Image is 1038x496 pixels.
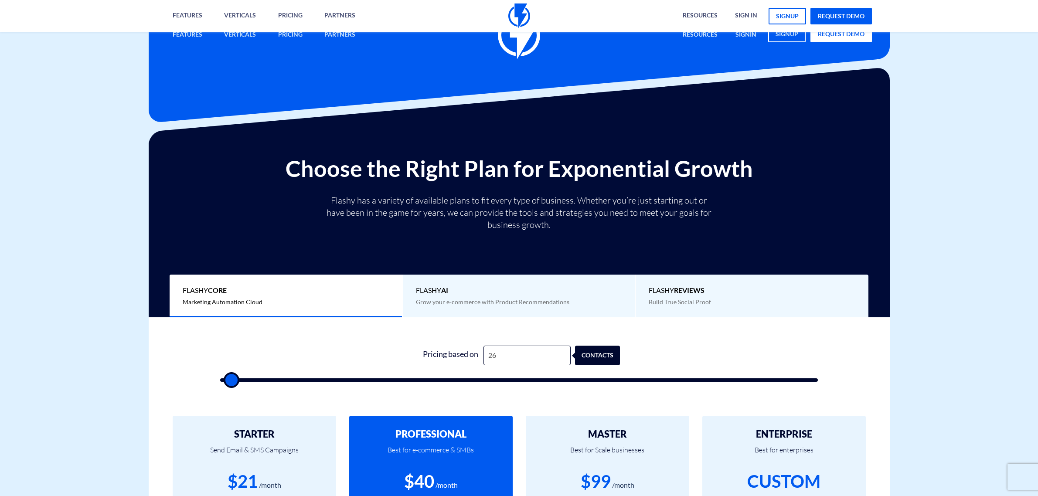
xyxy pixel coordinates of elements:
[747,469,820,494] div: CUSTOM
[583,346,628,365] div: contacts
[715,439,853,469] p: Best for enterprises
[729,26,763,44] a: signin
[183,298,262,306] span: Marketing Automation Cloud
[715,429,853,439] h2: ENTERPRISE
[186,439,323,469] p: Send Email & SMS Campaigns
[318,26,362,44] a: Partners
[676,26,724,44] a: Resources
[649,298,711,306] span: Build True Social Proof
[768,26,806,42] a: signup
[612,480,634,490] div: /month
[183,285,389,296] span: Flashy
[259,480,281,490] div: /month
[166,26,209,44] a: Features
[649,285,855,296] span: Flashy
[581,469,611,494] div: $99
[416,298,569,306] span: Grow your e-commerce with Product Recommendations
[810,26,872,42] a: request demo
[155,156,883,181] h2: Choose the Right Plan for Exponential Growth
[810,8,872,24] a: request demo
[323,194,715,231] p: Flashy has a variety of available plans to fit every type of business. Whether you’re just starti...
[362,439,500,469] p: Best for e-commerce & SMBs
[436,480,458,490] div: /month
[418,346,483,365] div: Pricing based on
[441,286,448,294] b: AI
[539,439,676,469] p: Best for Scale businesses
[769,8,806,24] a: signup
[208,286,227,294] b: Core
[416,285,622,296] span: Flashy
[218,26,262,44] a: Verticals
[362,429,500,439] h2: PROFESSIONAL
[272,26,309,44] a: Pricing
[539,429,676,439] h2: MASTER
[404,469,434,494] div: $40
[674,286,704,294] b: REVIEWS
[228,469,258,494] div: $21
[186,429,323,439] h2: STARTER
